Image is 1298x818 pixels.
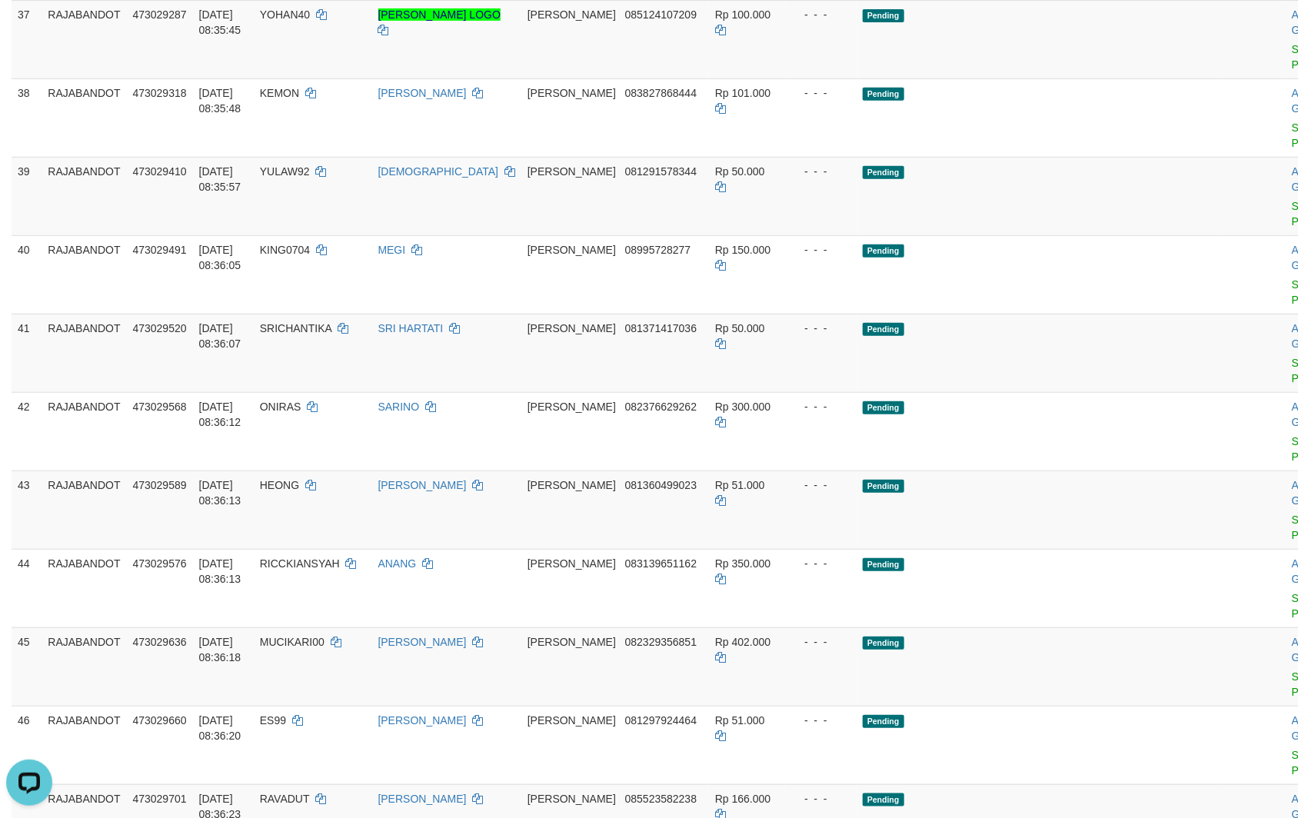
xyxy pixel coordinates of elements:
[715,557,770,570] span: Rp 350.000
[715,479,765,491] span: Rp 51.000
[715,244,770,256] span: Rp 150.000
[12,392,42,471] td: 42
[42,392,126,471] td: RAJABANDOT
[715,322,765,334] span: Rp 50.000
[625,557,697,570] span: Copy 083139651162 to clipboard
[199,636,241,663] span: [DATE] 08:36:18
[715,87,770,99] span: Rp 101.000
[260,714,286,727] span: ES99
[12,235,42,314] td: 40
[378,636,467,648] a: [PERSON_NAME]
[528,557,616,570] span: [PERSON_NAME]
[132,244,186,256] span: 473029491
[6,6,52,52] button: Open LiveChat chat widget
[132,793,186,805] span: 473029701
[12,706,42,784] td: 46
[132,636,186,648] span: 473029636
[42,706,126,784] td: RAJABANDOT
[792,242,850,258] div: - - -
[260,636,324,648] span: MUCIKARI00
[625,401,697,413] span: Copy 082376629262 to clipboard
[132,557,186,570] span: 473029576
[625,636,697,648] span: Copy 082329356851 to clipboard
[715,165,765,178] span: Rp 50.000
[863,480,904,493] span: Pending
[42,549,126,627] td: RAJABANDOT
[260,557,340,570] span: RICCKIANSYAH
[260,87,299,99] span: KEMON
[792,7,850,22] div: - - -
[792,791,850,806] div: - - -
[715,793,770,805] span: Rp 166.000
[863,793,904,806] span: Pending
[132,165,186,178] span: 473029410
[715,8,770,21] span: Rp 100.000
[528,714,616,727] span: [PERSON_NAME]
[378,244,406,256] a: MEGI
[378,401,420,413] a: SARINO
[715,636,770,648] span: Rp 402.000
[792,634,850,650] div: - - -
[792,399,850,414] div: - - -
[132,479,186,491] span: 473029589
[528,165,616,178] span: [PERSON_NAME]
[42,78,126,157] td: RAJABANDOT
[715,714,765,727] span: Rp 51.000
[625,793,697,805] span: Copy 085523582238 to clipboard
[199,87,241,115] span: [DATE] 08:35:48
[12,549,42,627] td: 44
[42,314,126,392] td: RAJABANDOT
[528,87,616,99] span: [PERSON_NAME]
[863,244,904,258] span: Pending
[863,88,904,101] span: Pending
[378,793,467,805] a: [PERSON_NAME]
[12,627,42,706] td: 45
[863,323,904,336] span: Pending
[528,401,616,413] span: [PERSON_NAME]
[528,244,616,256] span: [PERSON_NAME]
[12,471,42,549] td: 43
[625,165,697,178] span: Copy 081291578344 to clipboard
[625,714,697,727] span: Copy 081297924464 to clipboard
[199,8,241,36] span: [DATE] 08:35:45
[260,479,299,491] span: HEONG
[863,637,904,650] span: Pending
[260,793,310,805] span: RAVADUT
[378,87,467,99] a: [PERSON_NAME]
[12,157,42,235] td: 39
[42,471,126,549] td: RAJABANDOT
[792,321,850,336] div: - - -
[863,166,904,179] span: Pending
[528,479,616,491] span: [PERSON_NAME]
[378,557,417,570] a: ANANG
[863,401,904,414] span: Pending
[260,244,310,256] span: KING0704
[863,558,904,571] span: Pending
[715,401,770,413] span: Rp 300.000
[199,244,241,271] span: [DATE] 08:36:05
[260,8,310,21] span: YOHAN40
[42,235,126,314] td: RAJABANDOT
[132,322,186,334] span: 473029520
[792,85,850,101] div: - - -
[378,479,467,491] a: [PERSON_NAME]
[42,627,126,706] td: RAJABANDOT
[792,164,850,179] div: - - -
[863,715,904,728] span: Pending
[199,714,241,742] span: [DATE] 08:36:20
[199,165,241,193] span: [DATE] 08:35:57
[625,87,697,99] span: Copy 083827868444 to clipboard
[863,9,904,22] span: Pending
[378,165,499,178] a: [DEMOGRAPHIC_DATA]
[625,479,697,491] span: Copy 081360499023 to clipboard
[199,322,241,350] span: [DATE] 08:36:07
[260,401,301,413] span: ONIRAS
[378,322,444,334] a: SRI HARTATI
[260,322,331,334] span: SRICHANTIKA
[12,78,42,157] td: 38
[528,636,616,648] span: [PERSON_NAME]
[378,714,467,727] a: [PERSON_NAME]
[12,314,42,392] td: 41
[199,557,241,585] span: [DATE] 08:36:13
[792,477,850,493] div: - - -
